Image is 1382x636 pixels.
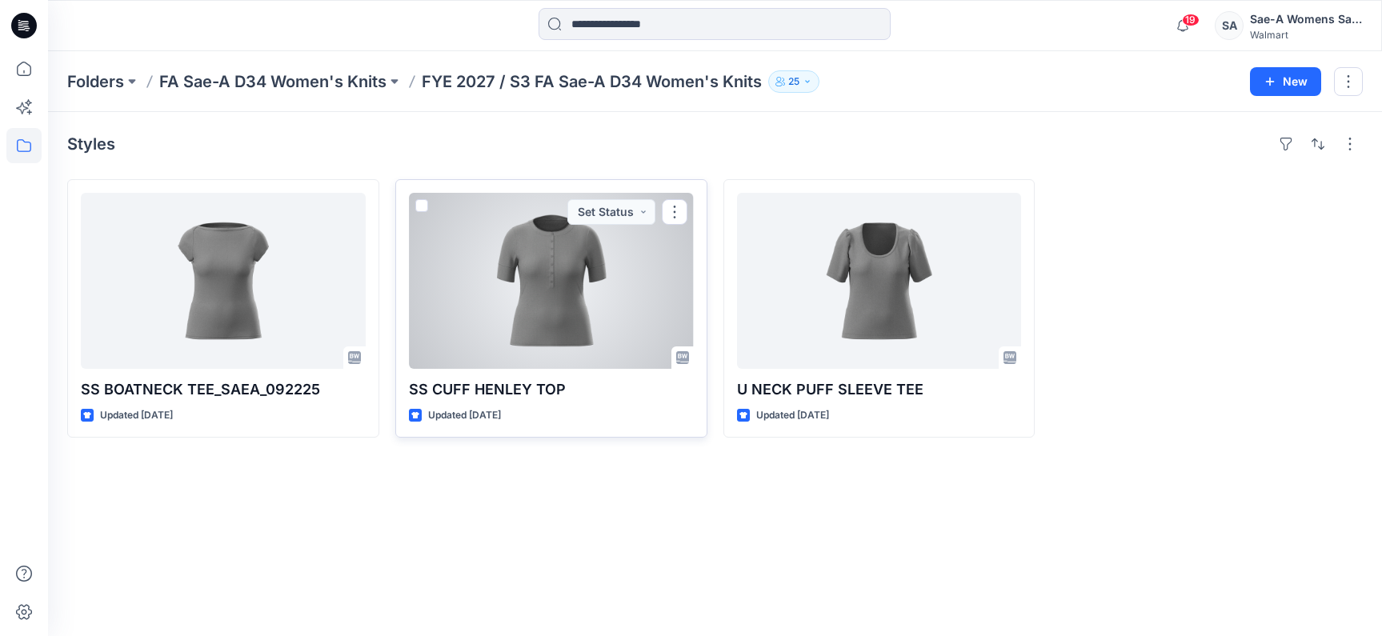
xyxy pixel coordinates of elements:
p: U NECK PUFF SLEEVE TEE [737,378,1022,401]
p: Updated [DATE] [100,407,173,424]
button: New [1250,67,1321,96]
button: 25 [768,70,819,93]
div: Walmart [1250,29,1362,41]
h4: Styles [67,134,115,154]
div: SA [1215,11,1244,40]
a: Folders [67,70,124,93]
a: SS BOATNECK TEE_SAEA_092225 [81,193,366,369]
a: U NECK PUFF SLEEVE TEE [737,193,1022,369]
a: FA Sae-A D34 Women's Knits [159,70,387,93]
p: SS BOATNECK TEE_SAEA_092225 [81,378,366,401]
p: Updated [DATE] [756,407,829,424]
p: Updated [DATE] [428,407,501,424]
p: SS CUFF HENLEY TOP [409,378,694,401]
p: FYE 2027 / S3 FA Sae-A D34 Women's Knits [422,70,762,93]
div: Sae-A Womens Sales Team [1250,10,1362,29]
a: SS CUFF HENLEY TOP [409,193,694,369]
span: 19 [1182,14,1200,26]
p: 25 [788,73,799,90]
